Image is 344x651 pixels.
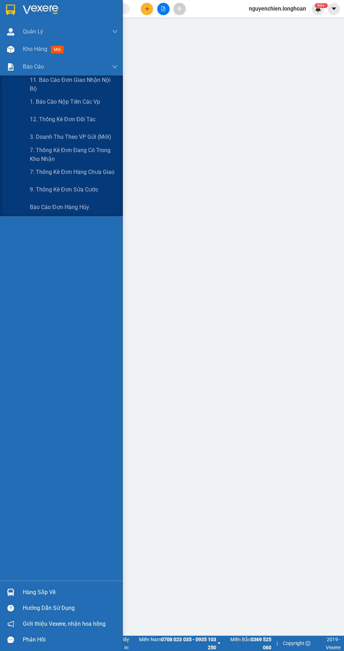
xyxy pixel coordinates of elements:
[177,6,182,11] span: aim
[30,115,95,124] span: 12. Thống kê đơn đối tác
[218,642,220,645] span: ⚪️
[30,97,100,106] span: 1. Báo cáo nộp tiền các vp
[23,619,106,628] span: Giới thiệu Vexere, nhận hoa hồng
[157,3,170,15] button: file-add
[6,5,15,15] img: logo-vxr
[7,605,14,611] span: question-circle
[7,588,14,596] img: warehouse-icon
[173,3,186,15] button: aim
[112,64,118,70] span: down
[23,603,118,613] div: Hướng dẫn sử dụng
[161,6,166,11] span: file-add
[30,168,114,176] span: 7: Thống kê đơn hàng chưa giao
[221,636,271,651] span: Miền Bắc
[30,76,118,93] span: 11. Báo cáo đơn giao nhận nội bộ
[7,46,14,53] img: warehouse-icon
[131,636,216,651] span: Miền Nam
[315,3,328,8] sup: 269
[251,637,271,650] strong: 0369 525 060
[30,203,89,211] span: Báo cáo đơn hàng hủy
[30,146,118,163] span: 7. Thống kê đơn đang có trong kho nhận
[243,4,312,13] span: nguyenchien.longhoan
[7,620,14,627] span: notification
[23,46,47,52] span: Kho hàng
[161,637,216,650] strong: 0708 023 035 - 0935 103 250
[30,185,98,194] span: 9. Thống kê đơn sửa cước
[328,3,340,15] button: caret-down
[141,3,153,15] button: plus
[305,641,310,646] span: copyright
[145,6,150,11] span: plus
[277,639,278,647] span: |
[7,28,14,35] img: warehouse-icon
[7,63,14,71] img: solution-icon
[331,6,337,12] span: caret-down
[112,29,118,34] span: down
[315,6,321,12] img: icon-new-feature
[23,62,44,71] span: Báo cáo
[7,636,14,643] span: message
[30,132,111,141] span: 3. Doanh Thu theo VP Gửi (mới)
[23,634,118,645] div: Phản hồi
[51,46,64,53] span: mới
[23,27,43,36] span: Quản Lý
[23,587,118,598] div: Hàng sắp về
